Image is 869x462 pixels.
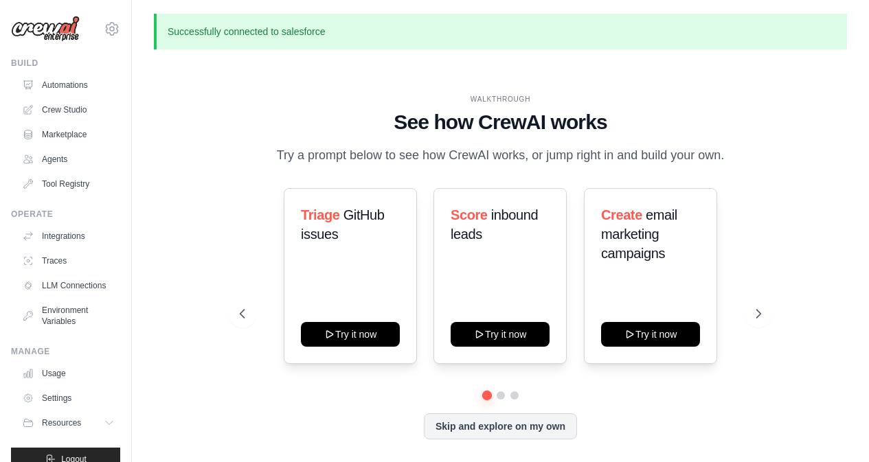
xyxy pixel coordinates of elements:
a: Automations [16,74,120,96]
span: Score [451,207,488,222]
button: Resources [16,412,120,434]
img: Logo [11,16,80,42]
p: Successfully connected to salesforce [154,14,847,49]
span: Triage [301,207,340,222]
button: Try it now [301,322,400,347]
span: inbound leads [451,207,538,242]
a: Traces [16,250,120,272]
a: Settings [16,387,120,409]
div: WALKTHROUGH [240,94,761,104]
div: Build [11,58,120,69]
a: Tool Registry [16,173,120,195]
a: Crew Studio [16,99,120,121]
a: Marketplace [16,124,120,146]
div: Manage [11,346,120,357]
a: Integrations [16,225,120,247]
a: Usage [16,362,120,384]
a: Environment Variables [16,299,120,332]
div: Operate [11,209,120,220]
span: Resources [42,417,81,428]
a: Agents [16,148,120,170]
h1: See how CrewAI works [240,110,761,135]
button: Try it now [601,322,700,347]
button: Try it now [451,322,550,347]
span: email marketing campaigns [601,207,677,261]
a: LLM Connections [16,275,120,297]
button: Skip and explore on my own [424,413,577,439]
span: Create [601,207,642,222]
p: Try a prompt below to see how CrewAI works, or jump right in and build your own. [270,146,732,165]
span: GitHub issues [301,207,385,242]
